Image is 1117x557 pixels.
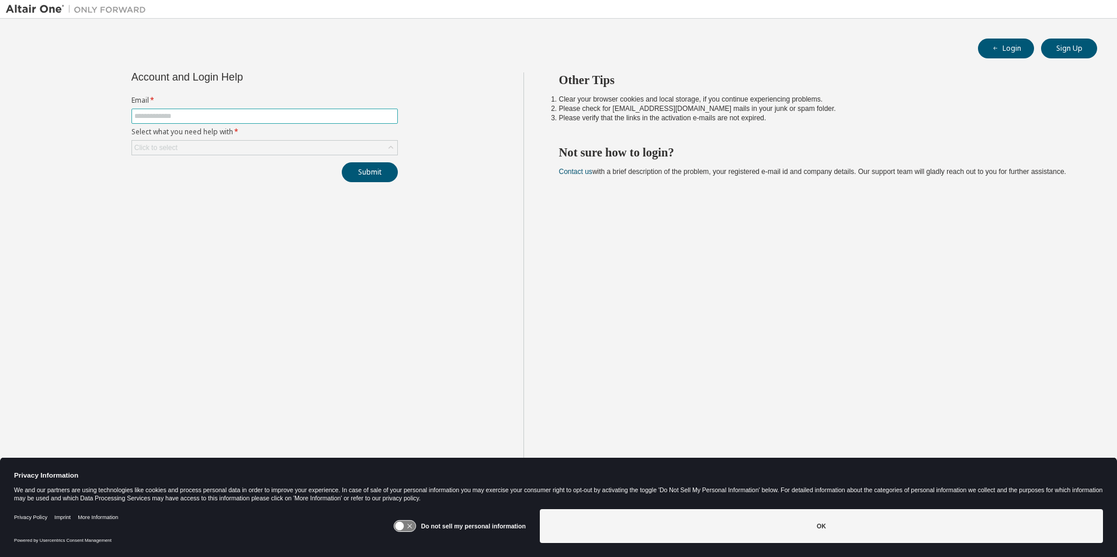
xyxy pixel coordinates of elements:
div: Account and Login Help [131,72,345,82]
button: Submit [342,162,398,182]
button: Sign Up [1041,39,1097,58]
button: Login [978,39,1034,58]
li: Clear your browser cookies and local storage, if you continue experiencing problems. [559,95,1077,104]
label: Email [131,96,398,105]
li: Please verify that the links in the activation e-mails are not expired. [559,113,1077,123]
li: Please check for [EMAIL_ADDRESS][DOMAIN_NAME] mails in your junk or spam folder. [559,104,1077,113]
h2: Not sure how to login? [559,145,1077,160]
h2: Other Tips [559,72,1077,88]
div: Click to select [134,143,178,152]
a: Contact us [559,168,592,176]
span: with a brief description of the problem, your registered e-mail id and company details. Our suppo... [559,168,1066,176]
img: Altair One [6,4,152,15]
div: Click to select [132,141,397,155]
label: Select what you need help with [131,127,398,137]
